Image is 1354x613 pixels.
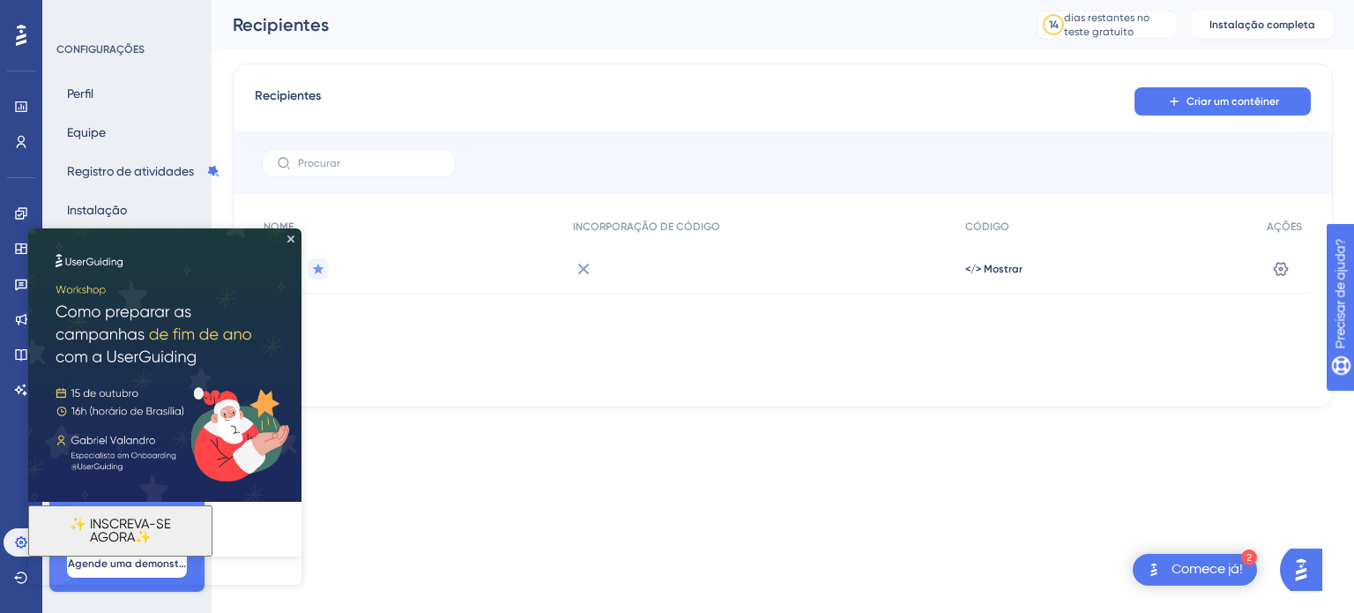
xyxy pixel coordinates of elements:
button: Registro de atividades [56,155,231,187]
font: CONFIGURAÇÕES [56,43,145,56]
button: </> Mostrar [965,262,1023,276]
font: Registro de atividades [67,164,194,178]
font: </> Mostrar [965,263,1023,275]
button: Instalação [56,194,138,226]
font: Criar um contêiner [1187,95,1279,108]
font: Equipe [67,125,106,139]
font: 2 [1246,553,1252,563]
font: Perfil [67,86,93,101]
font: Recipientes [233,14,329,35]
font: Instalação completa [1209,19,1315,31]
font: Instalação [67,203,127,217]
font: Recipientes [255,88,321,103]
button: Instalação completa [1192,11,1333,39]
font: Comece já! [1172,562,1243,576]
font: dias restantes no teste gratuito [1064,11,1149,38]
div: Abra a lista de verificação Comece!, módulos restantes: 2 [1133,554,1257,586]
font: CÓDIGO [965,221,1009,233]
button: Perfil [56,78,104,109]
button: Criar um contêiner [1135,87,1311,116]
font: NOME [264,221,294,233]
font: Precisar de ajuda? [41,8,152,21]
img: imagem-do-lançador-texto-alternativo [1143,559,1164,580]
input: Procurar [298,157,441,169]
font: INCORPORAÇÃO DE CÓDIGO [573,221,720,233]
font: 14 [1049,19,1059,31]
div: Fechar visualização [259,7,266,14]
iframe: Iniciador do Assistente de IA do UserGuiding [1280,543,1333,596]
button: Equipe [56,116,116,148]
font: ✨ INSCREVA-SE AGORA✨ [41,288,143,317]
font: AÇÕES [1267,221,1302,233]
